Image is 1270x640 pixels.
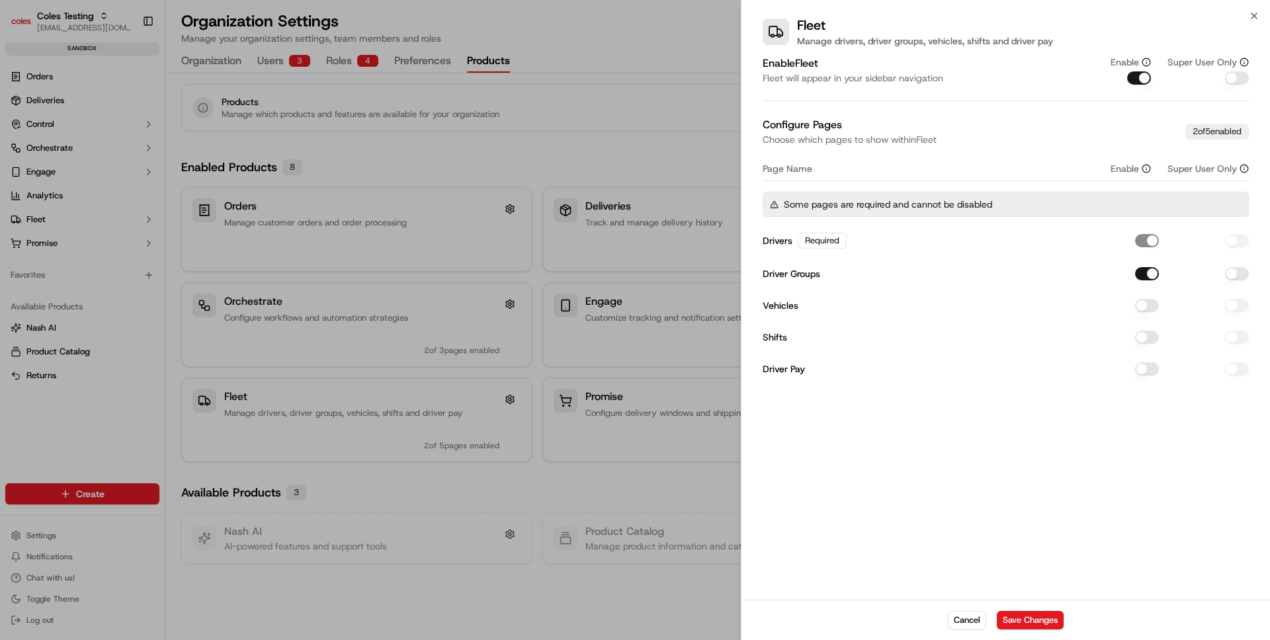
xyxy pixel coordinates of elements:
[763,269,820,278] label: Driver Groups
[784,198,992,211] p: Some pages are required and cannot be disabled
[763,162,1074,175] div: Page Name
[763,56,818,70] label: Enable Fleet
[1185,124,1249,140] div: 2 of 5 enabled
[763,71,1074,85] p: Fleet will appear in your sidebar navigation
[798,233,847,249] div: Required
[1167,56,1237,69] label: Super User Only
[1167,162,1237,175] label: Super User Only
[763,333,787,342] label: Shifts
[763,301,798,310] label: Vehicles
[797,16,1053,34] h2: Fleet
[763,118,842,132] label: Configure Pages
[1111,56,1139,69] label: Enable
[763,133,937,146] p: Choose which pages to show within Fleet
[948,611,986,629] button: Cancel
[1111,162,1139,175] label: Enable
[797,34,1053,48] p: Manage drivers, driver groups, vehicles, shifts and driver pay
[997,611,1064,629] button: Save Changes
[763,364,805,374] label: Driver Pay
[763,236,792,245] label: Drivers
